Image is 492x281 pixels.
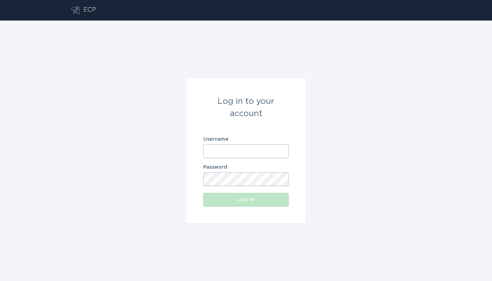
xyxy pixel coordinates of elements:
[207,198,285,202] div: Log in
[83,6,96,14] div: ECP
[203,95,289,120] div: Log in to your account
[203,193,289,207] button: Log in
[71,6,80,14] button: Go to dashboard
[203,137,289,142] label: Username
[203,165,289,170] label: Password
